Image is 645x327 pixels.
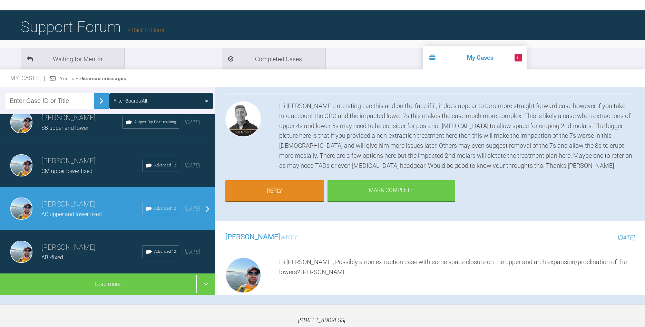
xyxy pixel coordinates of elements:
[60,76,127,81] span: You have
[41,242,143,253] h3: [PERSON_NAME]
[154,249,176,255] span: Advanced 12
[515,54,522,61] span: 6
[10,75,46,81] span: My Cases
[10,198,32,220] img: Owen Walls
[423,46,527,69] li: My Cases
[328,180,455,202] div: Mark Complete
[41,211,102,218] span: AC upper and lower fixed
[21,48,124,69] li: Waiting for Mentor
[222,48,325,69] li: Completed Cases
[6,93,94,109] input: Enter Case ID or Title
[41,199,143,210] h3: [PERSON_NAME]
[225,233,280,241] span: [PERSON_NAME]
[618,234,635,241] span: [DATE]
[81,76,126,81] strong: 6 unread messages
[134,119,176,125] span: Aligner Dip Post-training
[21,15,166,39] h1: Support Forum
[114,97,147,105] div: Filter Boards: All
[41,254,63,261] span: AB -fixed
[96,95,107,106] img: chevronRight.28bd32b0.svg
[41,155,143,167] h3: [PERSON_NAME]
[154,205,176,212] span: Advanced 12
[225,180,324,202] a: Reply
[185,205,200,212] span: [DATE]
[225,257,261,293] img: Owen Walls
[185,119,200,126] span: [DATE]
[10,111,32,133] img: Owen Walls
[41,112,123,124] h3: [PERSON_NAME]
[154,162,176,169] span: Advanced 12
[10,154,32,176] img: Owen Walls
[185,162,200,169] span: [DATE]
[41,168,92,174] span: CM upper lower fixed
[41,125,88,131] span: SB upper and lower
[185,249,200,255] span: [DATE]
[225,101,261,137] img: Josh Rowley
[128,27,166,33] a: Back to Home
[10,241,32,263] img: Owen Walls
[279,257,635,296] div: Hi [PERSON_NAME], Possibly a non extraction case with some space closure on the upper and arch ex...
[279,101,635,171] div: Hi [PERSON_NAME], Intersting cae this and on the face if it, it does appear to be a more straight...
[225,231,304,243] h3: wrote...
